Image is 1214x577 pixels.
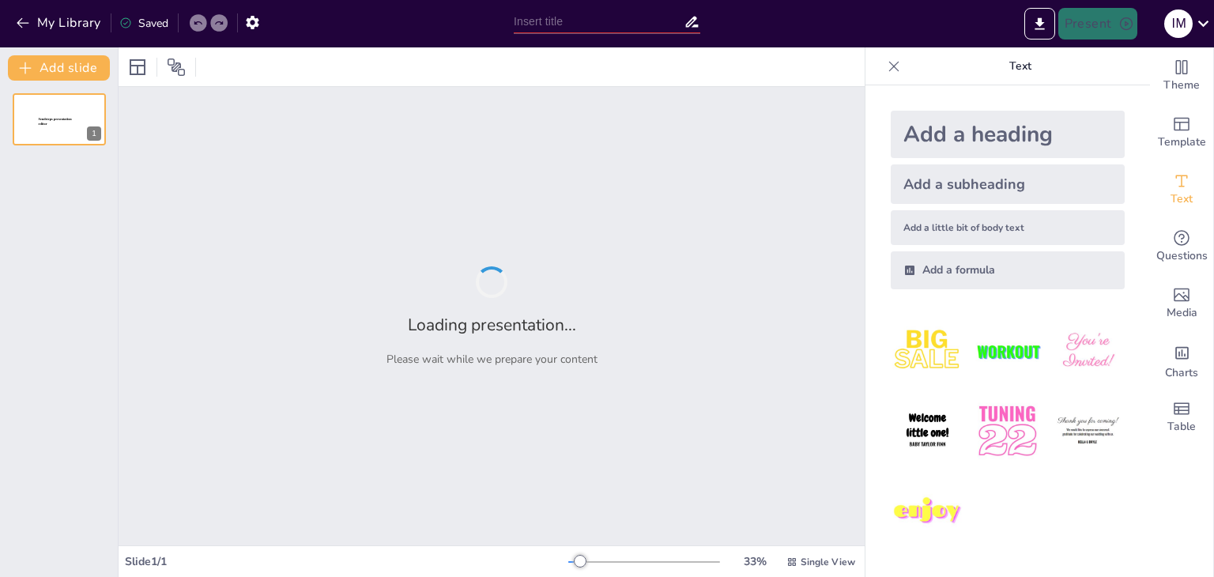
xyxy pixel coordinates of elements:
div: Get real-time input from your audience [1150,218,1213,275]
img: 7.jpeg [891,475,964,549]
span: Media [1167,304,1197,322]
img: 5.jpeg [971,394,1044,468]
span: Template [1158,134,1206,151]
img: 2.jpeg [971,315,1044,388]
img: 3.jpeg [1051,315,1125,388]
p: Please wait while we prepare your content [386,352,598,367]
div: 1 [13,93,106,145]
span: Charts [1165,364,1198,382]
div: Add images, graphics, shapes or video [1150,275,1213,332]
button: Present [1058,8,1137,40]
span: Sendsteps presentation editor [39,118,72,126]
div: Change the overall theme [1150,47,1213,104]
div: Add charts and graphs [1150,332,1213,389]
div: Layout [125,55,150,80]
img: 4.jpeg [891,394,964,468]
h2: Loading presentation... [408,314,576,336]
span: Questions [1156,247,1208,265]
span: Theme [1163,77,1200,94]
div: 33 % [736,554,774,569]
span: Single View [801,556,855,568]
div: Add ready made slides [1150,104,1213,161]
input: Insert title [514,10,684,33]
span: Text [1171,190,1193,208]
button: My Library [12,10,107,36]
p: Text [907,47,1134,85]
button: Add slide [8,55,110,81]
div: Saved [119,16,168,31]
div: Add text boxes [1150,161,1213,218]
div: Add a formula [891,251,1125,289]
img: 1.jpeg [891,315,964,388]
div: Add a little bit of body text [891,210,1125,245]
div: Add a table [1150,389,1213,446]
div: I M [1164,9,1193,38]
div: Add a subheading [891,164,1125,204]
span: Position [167,58,186,77]
img: 6.jpeg [1051,394,1125,468]
div: Slide 1 / 1 [125,554,568,569]
button: I M [1164,8,1193,40]
button: Export to PowerPoint [1024,8,1055,40]
div: 1 [87,126,101,141]
span: Table [1167,418,1196,436]
div: Add a heading [891,111,1125,158]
